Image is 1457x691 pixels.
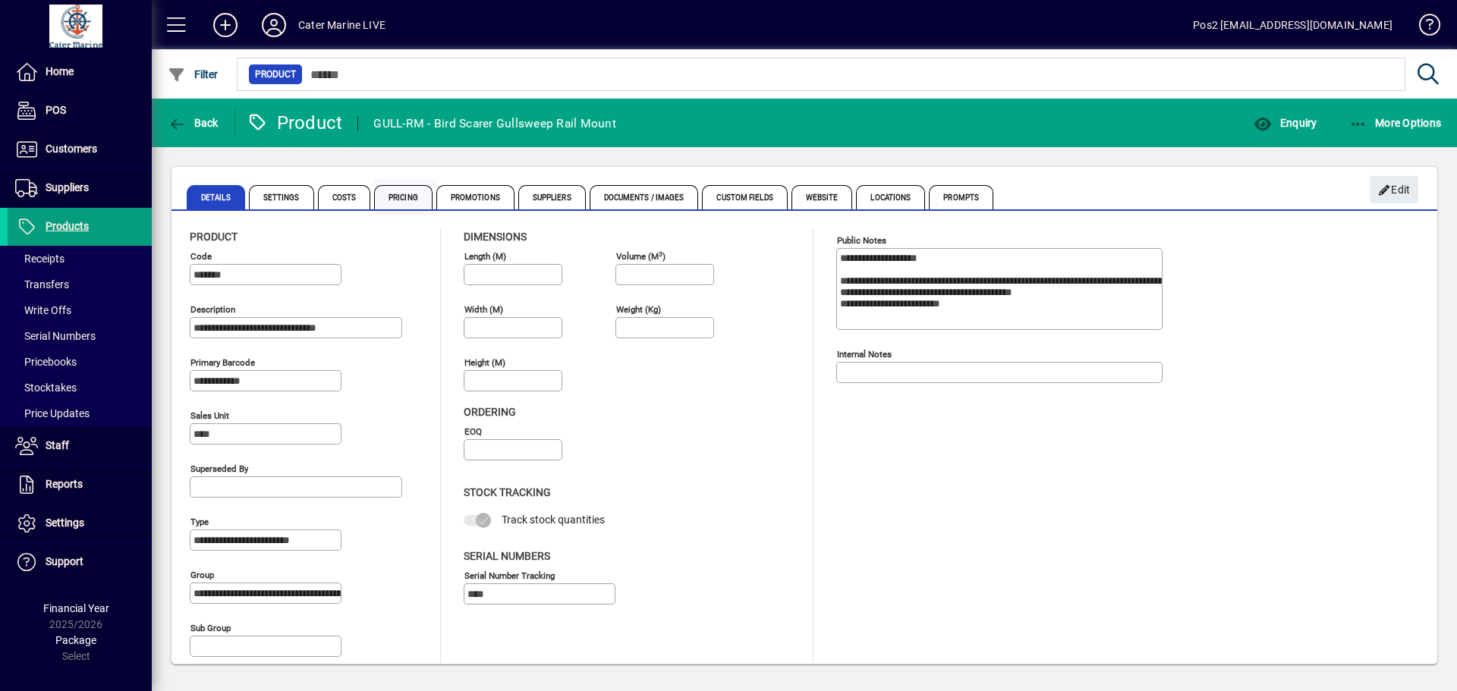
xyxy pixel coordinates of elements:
span: Enquiry [1254,117,1317,129]
div: Cater Marine LIVE [298,13,385,37]
span: Package [55,634,96,646]
a: Home [8,53,152,91]
div: Product [247,111,343,135]
a: Customers [8,130,152,168]
span: Customers [46,143,97,155]
span: Website [791,185,853,209]
button: Edit [1370,176,1418,203]
a: Pricebooks [8,349,152,375]
button: Profile [250,11,298,39]
mat-label: Height (m) [464,357,505,368]
a: POS [8,92,152,130]
span: Staff [46,439,69,451]
span: Locations [856,185,925,209]
mat-label: Primary barcode [190,357,255,368]
span: Details [187,185,245,209]
span: Transfers [15,278,69,291]
span: Write Offs [15,304,71,316]
span: Documents / Images [590,185,699,209]
mat-label: Superseded by [190,463,248,474]
span: Promotions [436,185,515,209]
a: Serial Numbers [8,323,152,349]
span: More Options [1349,117,1442,129]
span: Product [255,67,296,82]
span: Filter [168,68,219,80]
span: Price Updates [15,407,90,419]
span: POS [46,104,66,116]
button: Add [201,11,250,39]
mat-label: Sales unit [190,410,229,421]
button: Back [164,109,222,137]
span: Back [168,117,219,129]
a: Knowledge Base [1408,3,1438,52]
mat-label: Sub group [190,623,231,633]
span: Pricebooks [15,356,77,368]
span: Track stock quantities [502,514,605,526]
span: Dimensions [464,231,527,243]
span: Serial Numbers [15,330,96,342]
span: Product [190,231,238,243]
mat-label: Volume (m ) [616,251,666,262]
sup: 3 [659,250,662,257]
span: Costs [318,185,371,209]
mat-label: Width (m) [464,304,503,315]
div: GULL-RM - Bird Scarer Gullsweep Rail Mount [373,112,616,136]
mat-label: Type [190,517,209,527]
a: Stocktakes [8,375,152,400]
div: Pos2 [EMAIL_ADDRESS][DOMAIN_NAME] [1193,13,1392,37]
span: Settings [46,517,84,529]
button: More Options [1345,109,1446,137]
mat-label: Internal Notes [837,349,892,360]
a: Price Updates [8,400,152,426]
span: Ordering [464,406,516,418]
a: Staff [8,427,152,465]
button: Filter [164,61,222,88]
a: Settings [8,504,152,542]
span: Suppliers [46,181,89,193]
a: Support [8,543,152,581]
span: Receipts [15,253,65,265]
span: Financial Year [43,602,109,614]
span: Reports [46,478,83,490]
a: Transfers [8,272,152,297]
span: Prompts [929,185,993,209]
span: Settings [249,185,314,209]
a: Receipts [8,246,152,272]
mat-label: Weight (Kg) [616,304,661,315]
span: Stock Tracking [464,486,551,498]
span: Support [46,555,83,567]
a: Write Offs [8,297,152,323]
app-page-header-button: Back [152,109,235,137]
span: Edit [1378,177,1411,203]
span: Stocktakes [15,382,77,394]
button: Enquiry [1250,109,1320,137]
span: Home [46,65,74,77]
mat-label: Code [190,251,212,262]
mat-label: Description [190,304,235,315]
mat-label: Group [190,570,214,580]
a: Reports [8,466,152,504]
span: Serial Numbers [464,550,550,562]
span: Custom Fields [702,185,787,209]
span: Pricing [374,185,433,209]
span: Products [46,220,89,232]
mat-label: Serial Number tracking [464,570,555,580]
mat-label: Length (m) [464,251,506,262]
mat-label: EOQ [464,426,482,437]
span: Suppliers [518,185,586,209]
a: Suppliers [8,169,152,207]
mat-label: Public Notes [837,235,886,246]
